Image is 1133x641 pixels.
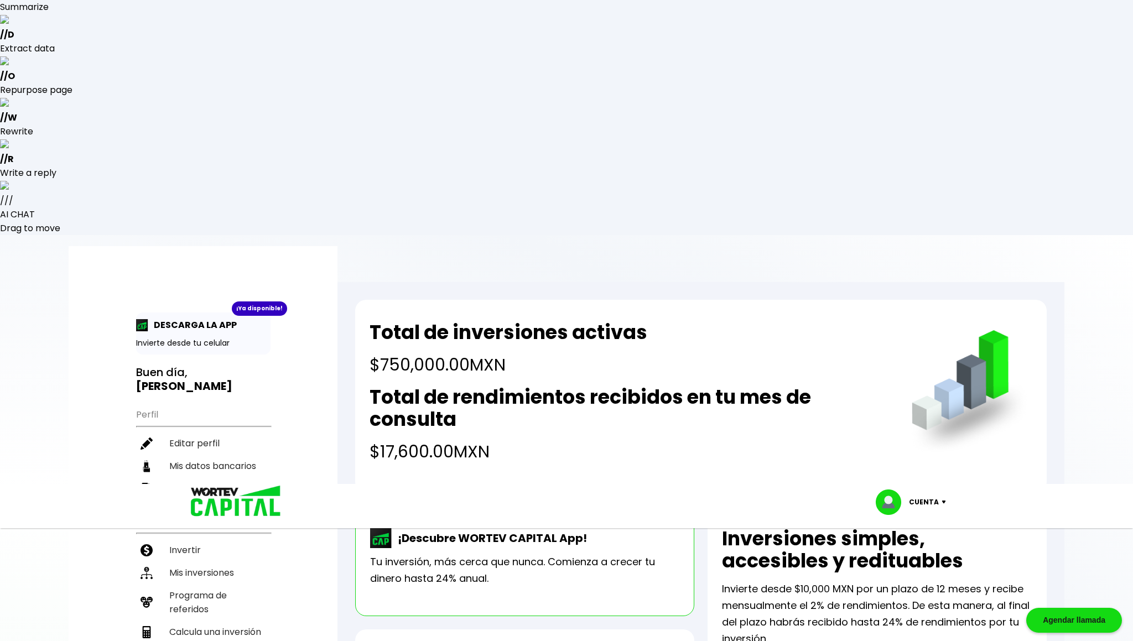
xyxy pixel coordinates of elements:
a: Mi contrato [136,477,271,500]
img: logo_wortev_capital [179,484,285,520]
img: datos-icon.10cf9172.svg [141,460,153,472]
p: ¡Descubre WORTEV CAPITAL App! [392,530,587,546]
h3: Buen día, [136,366,271,393]
img: grafica.516fef24.png [907,330,1032,456]
img: inversiones-icon.6695dc30.svg [141,567,153,579]
div: Agendar llamada [1026,608,1122,633]
a: Programa de referidos [136,584,271,621]
a: Invertir [136,539,271,561]
img: icon-down [939,501,954,504]
img: profile-image [876,489,909,515]
img: app-icon [136,319,148,331]
h2: Total de rendimientos recibidos en tu mes de consulta [370,386,889,430]
h4: $750,000.00 MXN [370,352,647,377]
p: Tu inversión, más cerca que nunca. Comienza a crecer tu dinero hasta 24% anual. [370,554,679,587]
p: Invierte desde tu celular [136,337,271,349]
ul: Perfil [136,402,271,500]
img: calculadora-icon.17d418c4.svg [141,626,153,638]
div: ¡Ya disponible! [232,301,287,316]
a: Editar perfil [136,432,271,455]
h2: Total de inversiones activas [370,321,647,343]
img: invertir-icon.b3b967d7.svg [141,544,153,556]
p: Cuenta [909,494,939,510]
h2: Inversiones simples, accesibles y redituables [722,528,1032,572]
a: Mis inversiones [136,561,271,584]
a: Mis datos bancarios [136,455,271,477]
img: editar-icon.952d3147.svg [141,437,153,450]
img: recomiendanos-icon.9b8e9327.svg [141,596,153,608]
img: contrato-icon.f2db500c.svg [141,483,153,495]
b: [PERSON_NAME] [136,378,232,394]
img: wortev-capital-app-icon [370,528,392,548]
p: DESCARGA LA APP [148,318,237,332]
h4: $17,600.00 MXN [370,439,889,464]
